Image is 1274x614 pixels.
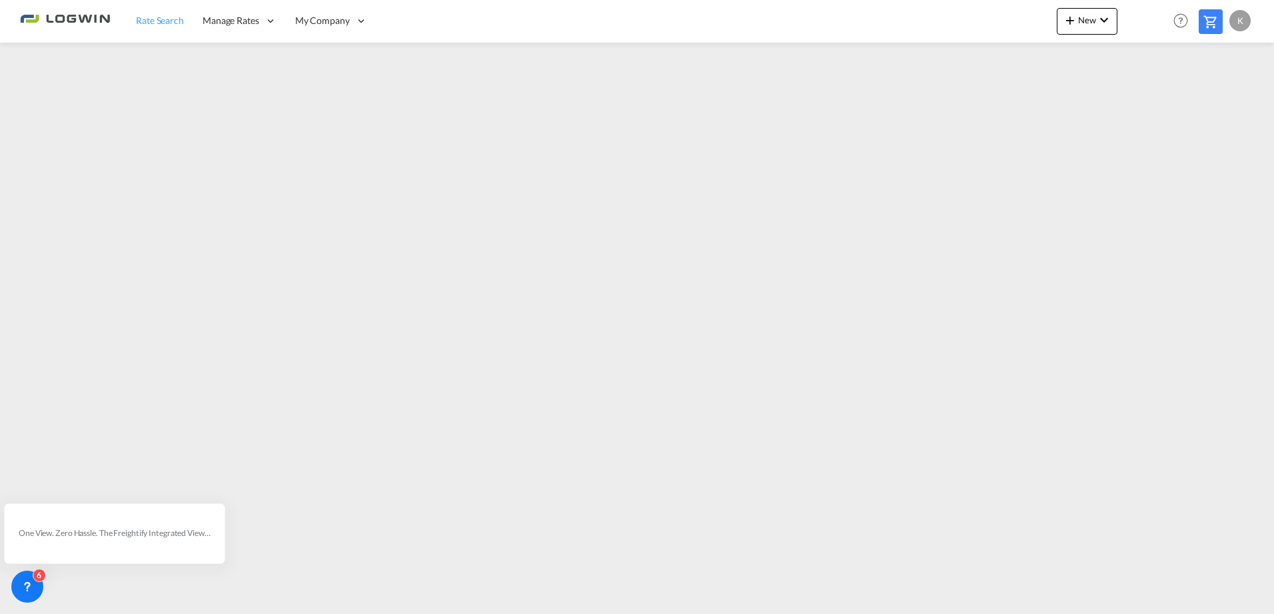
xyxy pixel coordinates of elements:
[203,14,259,27] span: Manage Rates
[1229,10,1251,31] div: K
[1062,15,1112,25] span: New
[20,6,110,36] img: 2761ae10d95411efa20a1f5e0282d2d7.png
[1169,9,1199,33] div: Help
[1169,9,1192,32] span: Help
[1057,8,1117,35] button: icon-plus 400-fgNewicon-chevron-down
[136,15,184,26] span: Rate Search
[295,14,350,27] span: My Company
[1096,12,1112,28] md-icon: icon-chevron-down
[1062,12,1078,28] md-icon: icon-plus 400-fg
